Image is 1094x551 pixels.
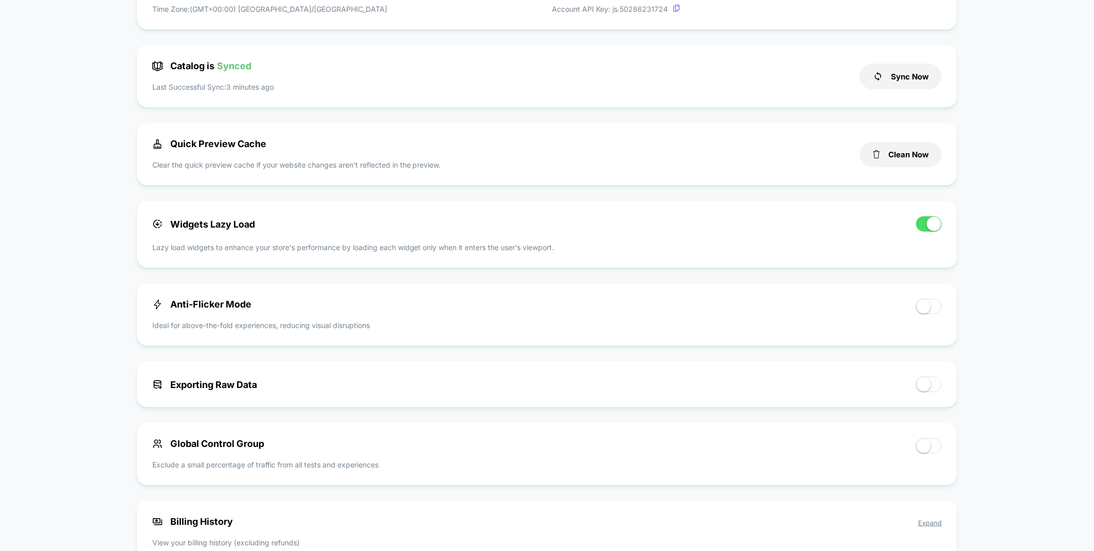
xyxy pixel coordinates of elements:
p: Last Successful Sync: 3 minutes ago [152,81,274,92]
p: Account API Key: js. 50286231724 [552,4,690,14]
button: Clean Now [860,142,942,167]
p: View your billing history (excluding refunds) [152,537,942,548]
span: Global Control Group [152,438,264,449]
span: Expand [918,519,942,527]
span: Catalog is [152,60,251,71]
span: Exporting Raw Data [152,379,257,390]
p: Time Zone: (GMT+00:00) [GEOGRAPHIC_DATA]/[GEOGRAPHIC_DATA] [152,4,387,14]
button: Sync Now [860,64,942,89]
span: Widgets Lazy Load [152,219,255,230]
span: Anti-Flicker Mode [152,299,251,310]
p: Clear the quick preview cache if your website changes aren’t reflected in the preview. [152,159,441,170]
p: Ideal for above-the-fold experiences, reducing visual disruptions [152,320,370,331]
span: Quick Preview Cache [152,138,266,149]
span: Billing History [152,516,942,527]
p: Lazy load widgets to enhance your store's performance by loading each widget only when it enters ... [152,242,942,253]
span: Synced [217,60,251,71]
p: Exclude a small percentage of traffic from all tests and experiences [152,459,379,470]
